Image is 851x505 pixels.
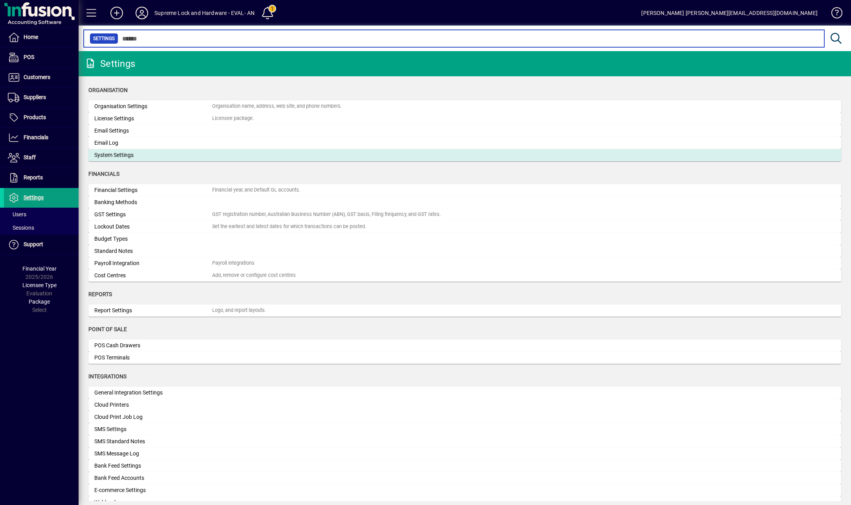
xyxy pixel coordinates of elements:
[24,54,34,60] span: POS
[88,87,128,93] span: Organisation
[88,448,841,460] a: SMS Message Log
[88,326,127,332] span: Point of Sale
[4,168,79,188] a: Reports
[212,186,300,194] div: Financial year, and Default GL accounts.
[94,139,212,147] div: Email Log
[24,134,48,140] span: Financials
[88,171,119,177] span: Financials
[88,472,841,484] a: Bank Feed Accounts
[24,241,43,247] span: Support
[88,411,841,423] a: Cloud Print Job Log
[88,373,127,380] span: Integrations
[4,128,79,147] a: Financials
[94,486,212,494] div: E-commerce Settings
[88,269,841,282] a: Cost CentresAdd, remove or configure cost centres
[24,174,43,181] span: Reports
[154,7,255,19] div: Supreme Lock and Hardware - EVAL- AN
[88,112,841,125] a: License SettingsLicensee package.
[94,198,212,206] div: Banking Methods
[94,462,212,470] div: Bank Feed Settings
[4,68,79,87] a: Customers
[129,6,154,20] button: Profile
[22,282,57,288] span: Licensee Type
[94,259,212,267] div: Payroll Integration
[4,148,79,168] a: Staff
[4,88,79,107] a: Suppliers
[88,339,841,352] a: POS Cash Drawers
[212,260,255,267] div: Payroll Integrations
[94,474,212,482] div: Bank Feed Accounts
[8,211,26,217] span: Users
[94,425,212,433] div: SMS Settings
[94,401,212,409] div: Cloud Printers
[4,221,79,234] a: Sessions
[29,299,50,305] span: Package
[94,223,212,231] div: Lockout Dates
[4,108,79,127] a: Products
[4,235,79,254] a: Support
[93,35,115,42] span: Settings
[88,125,841,137] a: Email Settings
[94,306,212,315] div: Report Settings
[22,265,57,272] span: Financial Year
[88,257,841,269] a: Payroll IntegrationPayroll Integrations
[88,149,841,161] a: System Settings
[24,34,38,40] span: Home
[8,225,34,231] span: Sessions
[88,352,841,364] a: POS Terminals
[94,247,212,255] div: Standard Notes
[94,114,212,123] div: License Settings
[641,7,818,19] div: [PERSON_NAME] [PERSON_NAME][EMAIL_ADDRESS][DOMAIN_NAME]
[4,48,79,67] a: POS
[88,387,841,399] a: General Integration Settings
[24,114,46,120] span: Products
[24,154,36,160] span: Staff
[94,102,212,111] div: Organisation Settings
[88,196,841,208] a: Banking Methods
[94,210,212,219] div: GST Settings
[212,307,266,314] div: Logo, and report layouts.
[94,437,212,446] div: SMS Standard Notes
[88,435,841,448] a: SMS Standard Notes
[88,460,841,472] a: Bank Feed Settings
[104,6,129,20] button: Add
[825,2,841,27] a: Knowledge Base
[88,291,112,297] span: Reports
[88,423,841,435] a: SMS Settings
[4,28,79,47] a: Home
[88,137,841,149] a: Email Log
[88,245,841,257] a: Standard Notes
[88,221,841,233] a: Lockout DatesSet the earliest and latest dates for which transactions can be posted.
[94,413,212,421] div: Cloud Print Job Log
[88,100,841,112] a: Organisation SettingsOrganisation name, address, web site, and phone numbers.
[84,57,135,70] div: Settings
[24,94,46,100] span: Suppliers
[212,272,296,279] div: Add, remove or configure cost centres
[94,450,212,458] div: SMS Message Log
[24,194,44,201] span: Settings
[94,271,212,280] div: Cost Centres
[94,235,212,243] div: Budget Types
[94,341,212,350] div: POS Cash Drawers
[4,208,79,221] a: Users
[88,184,841,196] a: Financial SettingsFinancial year, and Default GL accounts.
[212,115,254,122] div: Licensee package.
[94,389,212,397] div: General Integration Settings
[88,399,841,411] a: Cloud Printers
[212,103,342,110] div: Organisation name, address, web site, and phone numbers.
[212,211,441,218] div: GST registration number, Australian Business Number (ABN), GST basis, Filing frequency, and GST r...
[88,233,841,245] a: Budget Types
[88,208,841,221] a: GST SettingsGST registration number, Australian Business Number (ABN), GST basis, Filing frequenc...
[94,151,212,159] div: System Settings
[94,127,212,135] div: Email Settings
[94,186,212,194] div: Financial Settings
[94,354,212,362] div: POS Terminals
[24,74,50,80] span: Customers
[212,223,366,230] div: Set the earliest and latest dates for which transactions can be posted.
[88,304,841,317] a: Report SettingsLogo, and report layouts.
[88,484,841,496] a: E-commerce Settings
